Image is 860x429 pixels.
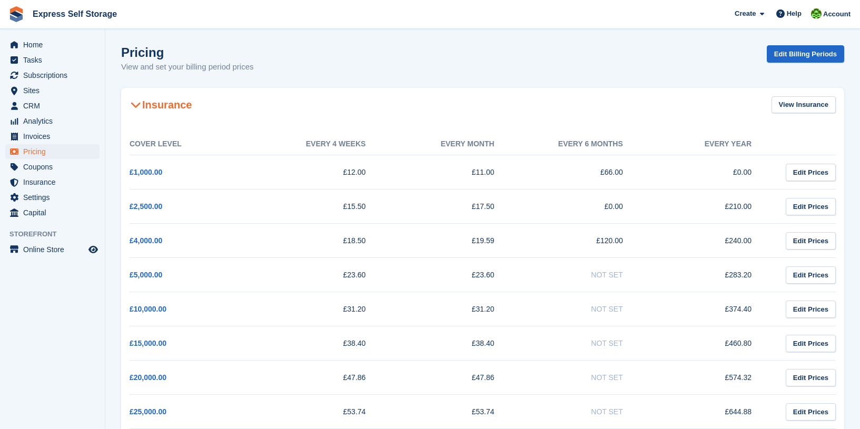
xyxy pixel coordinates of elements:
td: £374.40 [644,292,773,326]
td: £460.80 [644,326,773,361]
a: £1,000.00 [130,168,162,176]
a: Edit Prices [786,335,836,352]
h1: Pricing [121,45,254,59]
span: Subscriptions [23,68,86,83]
td: £11.00 [387,155,515,189]
th: Every 4 weeks [258,133,387,155]
td: £0.00 [644,155,773,189]
td: £210.00 [644,189,773,224]
a: menu [5,53,100,67]
td: £47.86 [258,361,387,395]
a: menu [5,83,100,98]
span: Pricing [23,144,86,159]
td: £31.20 [387,292,515,326]
span: Settings [23,190,86,205]
td: £19.59 [387,224,515,258]
span: Account [823,9,851,19]
a: Edit Prices [786,266,836,284]
td: £31.20 [258,292,387,326]
td: £18.50 [258,224,387,258]
td: Not Set [516,292,644,326]
a: menu [5,175,100,189]
th: Cover Level [130,133,258,155]
span: Tasks [23,53,86,67]
span: CRM [23,98,86,113]
td: £240.00 [644,224,773,258]
p: View and set your billing period prices [121,61,254,73]
td: £0.00 [516,189,644,224]
a: Edit Prices [786,369,836,386]
td: £53.74 [258,395,387,429]
a: £4,000.00 [130,236,162,245]
a: menu [5,144,100,159]
a: Edit Billing Periods [767,45,844,63]
span: Storefront [9,229,105,240]
a: menu [5,37,100,52]
td: £23.60 [387,258,515,292]
a: menu [5,205,100,220]
a: menu [5,114,100,128]
span: Insurance [23,175,86,189]
span: Create [735,8,756,19]
span: Online Store [23,242,86,257]
a: menu [5,159,100,174]
td: Not Set [516,326,644,361]
a: menu [5,190,100,205]
a: Edit Prices [786,164,836,181]
th: Every year [644,133,773,155]
td: £17.50 [387,189,515,224]
a: Edit Prices [786,232,836,250]
td: £47.86 [387,361,515,395]
span: Invoices [23,129,86,144]
span: Sites [23,83,86,98]
td: £15.50 [258,189,387,224]
a: menu [5,98,100,113]
a: £5,000.00 [130,271,162,279]
a: Edit Prices [786,301,836,318]
td: £644.88 [644,395,773,429]
td: £38.40 [387,326,515,361]
td: £53.74 [387,395,515,429]
th: Every month [387,133,515,155]
td: £38.40 [258,326,387,361]
td: Not Set [516,258,644,292]
th: Every 6 months [516,133,644,155]
a: View Insurance [772,96,836,114]
a: £10,000.00 [130,305,166,313]
td: £12.00 [258,155,387,189]
h2: Insurance [130,98,192,111]
a: £25,000.00 [130,407,166,416]
img: stora-icon-8386f47178a22dfd0bd8f6a31ec36ba5ce8667c1dd55bd0f319d3a0aa187defe.svg [8,6,24,22]
td: £283.20 [644,258,773,292]
td: £66.00 [516,155,644,189]
span: Capital [23,205,86,220]
a: £15,000.00 [130,339,166,347]
a: Express Self Storage [28,5,121,23]
td: Not Set [516,395,644,429]
a: Preview store [87,243,100,256]
td: £23.60 [258,258,387,292]
a: £2,500.00 [130,202,162,211]
td: £120.00 [516,224,644,258]
td: £574.32 [644,361,773,395]
a: menu [5,129,100,144]
a: £20,000.00 [130,373,166,382]
a: Edit Prices [786,403,836,421]
a: menu [5,242,100,257]
img: Sonia Shah [811,8,822,19]
span: Analytics [23,114,86,128]
span: Coupons [23,159,86,174]
a: Edit Prices [786,198,836,215]
span: Home [23,37,86,52]
a: menu [5,68,100,83]
span: Help [787,8,802,19]
td: Not Set [516,361,644,395]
